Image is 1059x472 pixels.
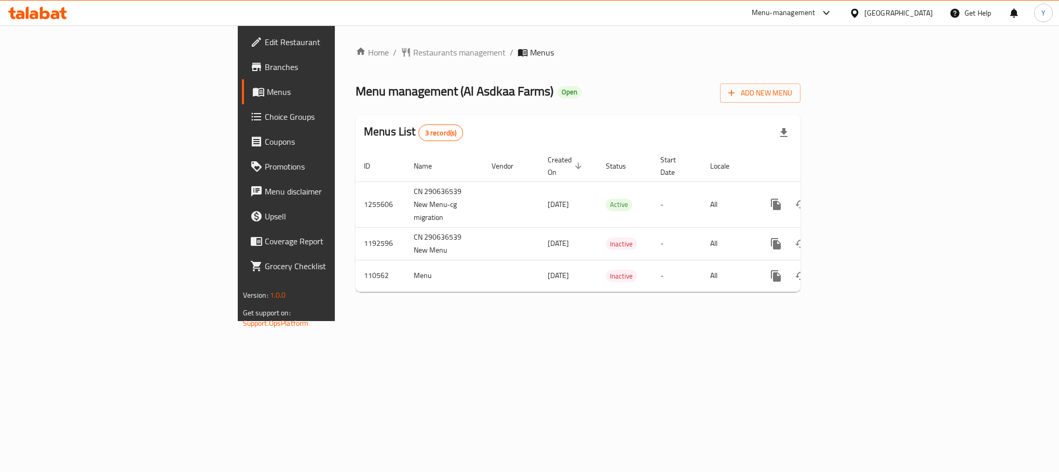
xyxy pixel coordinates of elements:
td: - [652,182,702,227]
span: Start Date [660,154,689,178]
span: ID [364,160,384,172]
span: Restaurants management [413,46,506,59]
button: more [764,231,789,256]
span: Y [1041,7,1046,19]
td: CN 290636539 New Menu [405,227,483,260]
span: Menu disclaimer [265,185,406,198]
a: Coupons [242,129,415,154]
span: Promotions [265,160,406,173]
a: Menus [242,79,415,104]
span: Locale [710,160,743,172]
span: Status [606,160,640,172]
a: Coverage Report [242,229,415,254]
td: Menu [405,260,483,291]
table: enhanced table [356,150,872,292]
a: Edit Restaurant [242,30,415,54]
button: more [764,192,789,217]
span: Version: [243,288,268,302]
span: Menus [267,86,406,98]
div: Export file [771,120,796,145]
span: Get support on: [243,306,291,320]
span: [DATE] [548,237,569,250]
span: Grocery Checklist [265,260,406,272]
span: Created On [548,154,585,178]
a: Choice Groups [242,104,415,129]
a: Promotions [242,154,415,179]
span: Vendor [492,160,527,172]
button: Add New Menu [720,84,800,103]
span: Name [414,160,445,172]
span: Coupons [265,135,406,148]
td: - [652,260,702,291]
h2: Menus List [364,124,463,141]
span: 3 record(s) [419,128,463,138]
div: Menu-management [752,7,816,19]
span: [DATE] [548,269,569,282]
td: All [702,182,755,227]
a: Upsell [242,204,415,229]
div: Open [558,86,581,99]
button: more [764,263,789,288]
th: Actions [755,150,872,182]
span: Upsell [265,210,406,223]
div: Total records count [418,124,464,141]
td: All [702,260,755,291]
span: Menus [530,46,554,59]
td: All [702,227,755,260]
span: Choice Groups [265,110,406,123]
span: Menu management ( Al Asdkaa Farms ) [356,79,553,103]
span: Open [558,88,581,96]
td: - [652,227,702,260]
li: / [510,46,513,59]
button: Change Status [789,263,813,288]
span: Add New Menu [728,87,792,100]
a: Support.OpsPlatform [243,316,309,330]
span: Active [606,199,632,211]
div: [GEOGRAPHIC_DATA] [864,7,933,19]
span: 1.0.0 [270,288,286,302]
span: [DATE] [548,198,569,211]
span: Branches [265,61,406,73]
a: Restaurants management [401,46,506,59]
a: Branches [242,54,415,79]
span: Inactive [606,238,637,250]
span: Coverage Report [265,235,406,247]
span: Inactive [606,270,637,282]
a: Menu disclaimer [242,179,415,204]
button: Change Status [789,192,813,217]
nav: breadcrumb [356,46,800,59]
span: Edit Restaurant [265,36,406,48]
td: CN 290636539 New Menu-cg migration [405,182,483,227]
a: Grocery Checklist [242,254,415,279]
